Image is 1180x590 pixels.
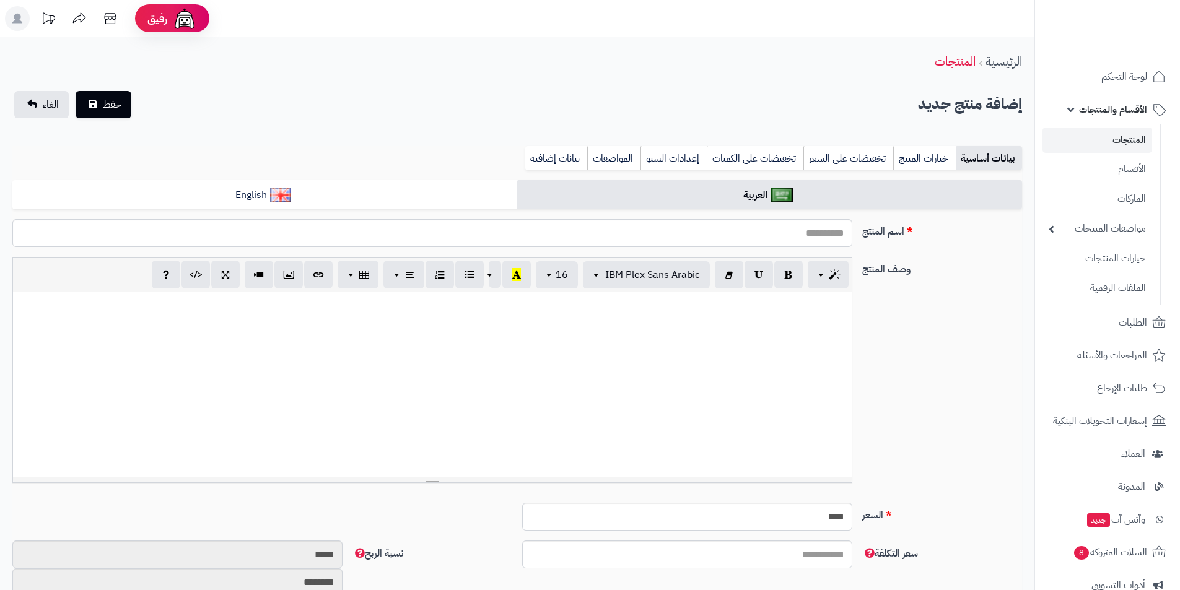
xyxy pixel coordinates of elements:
img: English [270,188,292,202]
span: 8 [1074,546,1089,560]
span: جديد [1087,513,1110,527]
a: المواصفات [587,146,640,171]
a: لوحة التحكم [1042,62,1173,92]
span: المراجعات والأسئلة [1077,347,1147,364]
button: حفظ [76,91,131,118]
span: حفظ [103,97,121,112]
a: بيانات إضافية [525,146,587,171]
span: سعر التكلفة [862,546,918,561]
a: خيارات المنتجات [1042,245,1152,272]
a: مواصفات المنتجات [1042,215,1152,242]
button: 16 [536,261,578,288]
span: المدونة [1118,478,1145,495]
a: المنتجات [935,52,976,71]
a: السلات المتروكة8 [1042,537,1173,567]
a: إعدادات السيو [640,146,707,171]
a: المنتجات [1042,128,1152,153]
a: تخفيضات على الكميات [707,146,803,171]
img: ai-face.png [172,6,197,31]
a: بيانات أساسية [956,146,1022,171]
span: طلبات الإرجاع [1097,380,1147,397]
a: طلبات الإرجاع [1042,373,1173,403]
span: العملاء [1121,445,1145,462]
a: الماركات [1042,186,1152,212]
a: المدونة [1042,472,1173,501]
a: الأقسام [1042,156,1152,183]
img: العربية [771,188,793,202]
a: العملاء [1042,439,1173,469]
span: نسبة الربح [352,546,403,561]
a: وآتس آبجديد [1042,505,1173,534]
span: IBM Plex Sans Arabic [605,267,700,282]
label: اسم المنتج [857,219,1027,239]
a: الرئيسية [986,52,1022,71]
a: تحديثات المنصة [33,6,64,34]
span: 16 [556,267,568,282]
a: الغاء [14,91,69,118]
span: لوحة التحكم [1101,68,1147,85]
span: إشعارات التحويلات البنكية [1053,412,1147,430]
h2: إضافة منتج جديد [918,92,1022,117]
span: رفيق [147,11,167,26]
span: السلات المتروكة [1073,544,1147,561]
span: الغاء [43,97,59,112]
a: العربية [517,180,1022,210]
a: الملفات الرقمية [1042,275,1152,302]
a: المراجعات والأسئلة [1042,341,1173,370]
span: الطلبات [1119,314,1147,331]
span: الأقسام والمنتجات [1079,101,1147,118]
a: خيارات المنتج [893,146,956,171]
span: وآتس آب [1086,511,1145,528]
label: وصف المنتج [857,257,1027,277]
a: الطلبات [1042,308,1173,337]
label: السعر [857,503,1027,523]
a: إشعارات التحويلات البنكية [1042,406,1173,436]
a: تخفيضات على السعر [803,146,893,171]
button: IBM Plex Sans Arabic [583,261,710,288]
a: English [12,180,517,210]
